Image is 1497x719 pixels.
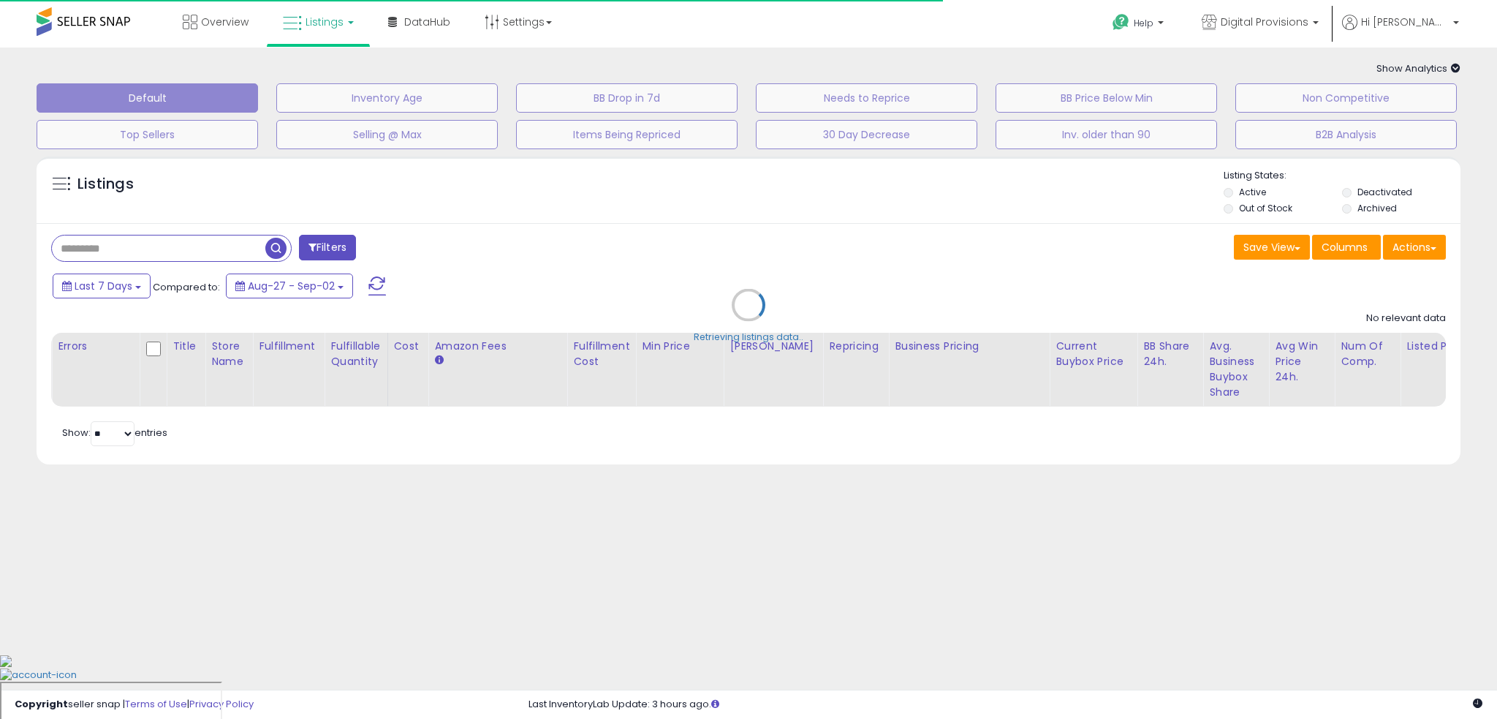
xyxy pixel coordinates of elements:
span: DataHub [404,15,450,29]
button: Non Competitive [1235,83,1457,113]
button: BB Price Below Min [996,83,1217,113]
button: Needs to Reprice [756,83,977,113]
button: Default [37,83,258,113]
button: Inventory Age [276,83,498,113]
button: Top Sellers [37,120,258,149]
button: B2B Analysis [1235,120,1457,149]
button: BB Drop in 7d [516,83,738,113]
span: Show Analytics [1376,61,1460,75]
button: Inv. older than 90 [996,120,1217,149]
div: Retrieving listings data.. [694,331,803,344]
button: Items Being Repriced [516,120,738,149]
span: Help [1134,17,1153,29]
span: Digital Provisions [1221,15,1308,29]
span: Overview [201,15,249,29]
button: Selling @ Max [276,120,498,149]
a: Help [1101,2,1178,48]
button: 30 Day Decrease [756,120,977,149]
a: Hi [PERSON_NAME] [1342,15,1459,48]
i: Get Help [1112,13,1130,31]
span: Listings [306,15,344,29]
span: Hi [PERSON_NAME] [1361,15,1449,29]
